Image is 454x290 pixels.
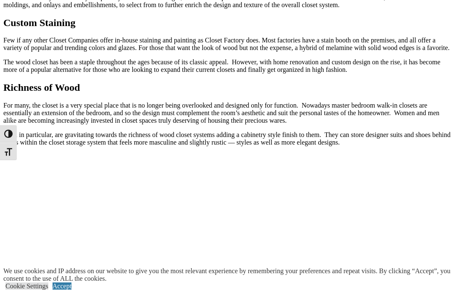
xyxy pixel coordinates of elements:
a: Accept [53,282,71,290]
p: Men, in particular, are gravitating towards the richness of wood closet systems adding a cabinetr... [3,131,451,146]
h2: Custom Staining [3,17,451,29]
h2: Richness of Wood [3,82,451,93]
p: The wood closet has been a staple throughout the ages because of its classic appeal. However, wit... [3,58,451,74]
p: Few if any other Closet Companies offer in-house staining and painting as Closet Factory does. Mo... [3,37,451,52]
a: Cookie Settings [5,282,48,290]
p: For many, the closet is a very special place that is no longer being overlooked and designed only... [3,102,451,124]
div: We use cookies and IP address on our website to give you the most relevant experience by remember... [3,267,454,282]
